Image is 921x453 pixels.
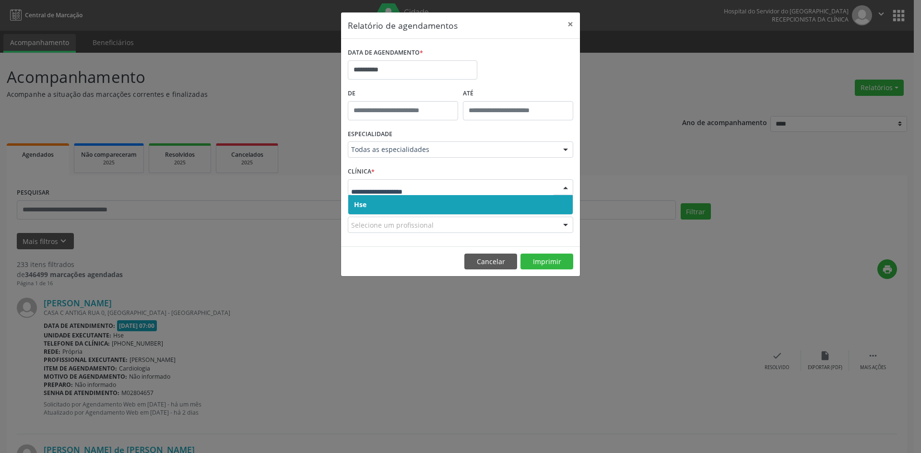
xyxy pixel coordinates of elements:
[348,86,458,101] label: De
[348,19,458,32] h5: Relatório de agendamentos
[351,220,434,230] span: Selecione um profissional
[348,127,392,142] label: ESPECIALIDADE
[348,164,375,179] label: CLÍNICA
[348,46,423,60] label: DATA DE AGENDAMENTO
[464,254,517,270] button: Cancelar
[520,254,573,270] button: Imprimir
[351,145,554,154] span: Todas as especialidades
[561,12,580,36] button: Close
[463,86,573,101] label: ATÉ
[354,200,366,209] span: Hse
